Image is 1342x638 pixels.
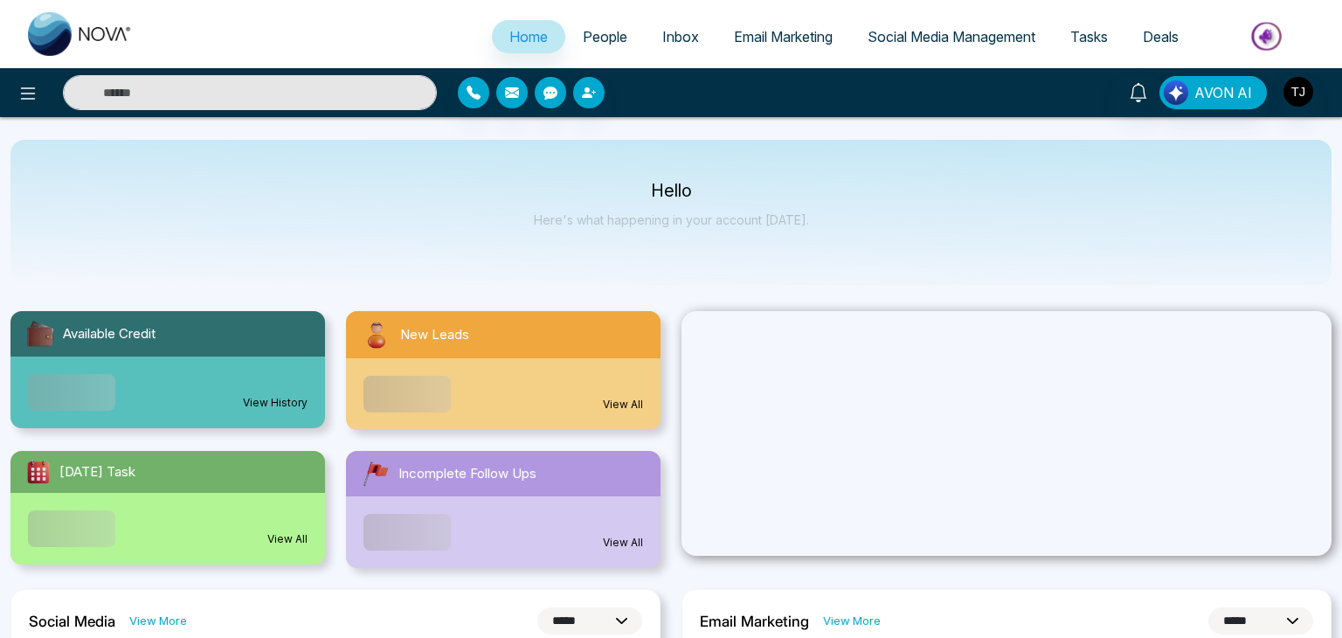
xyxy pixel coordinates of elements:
span: Incomplete Follow Ups [398,464,536,484]
span: New Leads [400,325,469,345]
span: Tasks [1070,28,1108,45]
span: Email Marketing [734,28,833,45]
img: newLeads.svg [360,318,393,351]
span: Social Media Management [868,28,1035,45]
a: Incomplete Follow UpsView All [335,451,671,568]
span: [DATE] Task [59,462,135,482]
span: Available Credit [63,324,156,344]
img: Lead Flow [1164,80,1188,105]
a: View All [267,531,308,547]
img: todayTask.svg [24,458,52,486]
img: Market-place.gif [1205,17,1332,56]
button: AVON AI [1159,76,1267,109]
img: followUps.svg [360,458,391,489]
h2: Email Marketing [700,613,809,630]
img: User Avatar [1283,77,1313,107]
a: View All [603,535,643,551]
a: New LeadsView All [335,311,671,430]
a: View More [823,613,881,629]
a: Email Marketing [716,20,850,53]
p: Hello [534,184,809,198]
img: Nova CRM Logo [28,12,133,56]
a: Tasks [1053,20,1125,53]
img: availableCredit.svg [24,318,56,350]
p: Here's what happening in your account [DATE]. [534,212,809,227]
a: People [565,20,645,53]
span: Inbox [662,28,699,45]
span: AVON AI [1194,82,1252,103]
span: Home [509,28,548,45]
a: Deals [1125,20,1196,53]
span: Deals [1143,28,1179,45]
a: View More [129,613,187,629]
h2: Social Media [29,613,115,630]
a: View All [603,397,643,413]
a: Home [492,20,565,53]
span: People [583,28,627,45]
a: Inbox [645,20,716,53]
a: View History [243,395,308,411]
a: Social Media Management [850,20,1053,53]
